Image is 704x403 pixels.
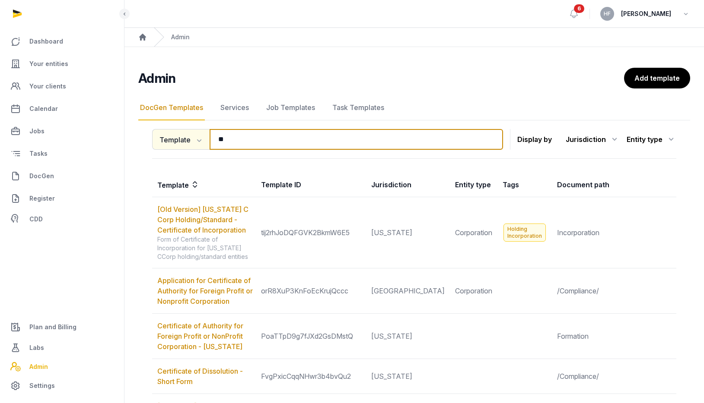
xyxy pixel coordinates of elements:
[138,95,690,120] nav: Tabs
[256,314,366,359] td: PoaTTpD9g7fJXd2GsDMstQ
[366,173,450,197] th: Jurisdiction
[29,193,55,204] span: Register
[29,81,66,91] span: Your clients
[138,70,624,86] h2: Admin
[7,76,117,97] a: Your clients
[7,31,117,52] a: Dashboard
[29,322,76,332] span: Plan and Billing
[29,214,43,224] span: CDD
[264,95,317,120] a: Job Templates
[7,211,117,228] a: CDD
[256,268,366,314] td: orR8XuP3KnFoEcKrujQccc
[574,4,584,13] span: 6
[29,36,63,47] span: Dashboard
[152,173,256,197] th: Template
[29,59,68,69] span: Your entities
[7,317,117,337] a: Plan and Billing
[331,95,386,120] a: Task Templates
[157,235,255,261] div: Form of Certificate of Incorporation for [US_STATE] CCorp holding/standard entities
[366,197,450,268] td: [US_STATE]
[624,68,690,88] a: Add template
[450,268,497,314] td: Corporation
[600,7,614,21] button: HF
[621,9,671,19] span: [PERSON_NAME]
[450,197,497,268] td: Corporation
[497,173,552,197] th: Tags
[29,171,54,181] span: DocGen
[124,28,704,47] nav: Breadcrumb
[7,337,117,358] a: Labs
[450,173,497,197] th: Entity type
[256,359,366,394] td: FvgPxicCqqNHwr3b4bvQu2
[29,362,48,372] span: Admin
[7,188,117,209] a: Register
[138,95,205,120] a: DocGen Templates
[157,321,243,351] a: Certificate of Authority for Foreign Profit or NonProfit Corporation - [US_STATE]
[157,205,248,234] a: [Old Version] [US_STATE] C Corp Holding/Standard - Certificate of Incorporation
[627,132,676,146] div: Entity type
[7,166,117,186] a: DocGen
[503,224,546,242] span: Holding Incorporation
[256,197,366,268] td: tij2rhJoDQFGVK2BkmW6E5
[7,358,117,375] a: Admin
[7,375,117,396] a: Settings
[7,98,117,119] a: Calendar
[366,359,450,394] td: [US_STATE]
[152,129,210,150] button: Template
[7,143,117,164] a: Tasks
[29,104,58,114] span: Calendar
[7,121,117,142] a: Jobs
[29,381,55,391] span: Settings
[219,95,251,120] a: Services
[171,33,190,41] div: Admin
[604,11,611,16] span: HF
[517,132,552,146] p: Display by
[7,54,117,74] a: Your entities
[256,173,366,197] th: Template ID
[366,314,450,359] td: [US_STATE]
[157,367,243,386] a: Certificate of Dissolution - Short Form
[29,343,44,353] span: Labs
[29,148,48,159] span: Tasks
[29,126,45,136] span: Jobs
[566,132,620,146] div: Jurisdiction
[366,268,450,314] td: [GEOGRAPHIC_DATA]
[157,276,253,305] a: Application for Certificate of Authority for Foreign Profit or Nonprofit Corporation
